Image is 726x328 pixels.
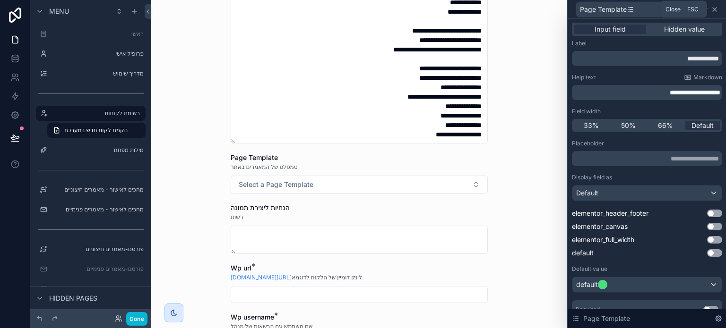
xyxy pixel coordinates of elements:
span: Page Template [580,5,627,14]
span: הקמת לקוח חדש במערכת [64,126,128,134]
span: default [572,248,594,258]
button: Default [572,185,722,201]
label: מדריך שימוש [51,70,144,77]
a: מחכים לאישור - מאמרים פנימיים [36,202,146,217]
label: מחכים לאישור - מאמרים פנימיים [51,206,144,213]
span: Page Template [231,153,278,161]
span: Hidden value [664,25,705,34]
div: Required [576,306,600,313]
span: 50% [621,121,636,130]
span: Default [691,121,714,130]
label: פורסם-מאמרים חיצוניים [51,245,144,253]
button: Page Template [576,1,684,17]
a: [URL][DOMAIN_NAME] [231,274,292,281]
span: Close [665,6,681,13]
label: פורסם-רשתות חברתיות [51,285,144,293]
span: Wp url [231,264,251,272]
label: Placeholder [572,140,604,147]
span: elementor_header_footer [572,209,648,218]
span: לינק דומיין של הלקוח לדוגמא [231,274,362,281]
div: scrollable content [572,85,722,100]
span: default [576,280,598,289]
a: פרופיל אישי [36,46,146,61]
label: Field width [572,108,601,115]
a: מחכים לאישור - מאמרים חיצוניים [36,182,146,197]
span: elementor_full_width [572,235,634,244]
span: הנחיות ליצירת תמונה [231,203,290,211]
label: פורסם-מאמרים פנימיים [51,265,144,273]
label: רשימת לקוחות [51,109,140,117]
label: ראשי [51,30,144,38]
a: פורסם-מאמרים חיצוניים [36,242,146,257]
label: Help text [572,74,596,81]
span: Markdown [693,74,722,81]
a: פורסם-רשתות חברתיות [36,281,146,296]
label: מחכים לאישור - מאמרים חיצוניים [51,186,144,193]
label: Display field as [572,174,612,181]
a: מדריך שימוש [36,66,146,81]
a: רשימת לקוחות [36,106,146,121]
a: ראשי [36,26,146,42]
a: פורסם-מאמרים פנימיים [36,261,146,277]
button: Done [126,312,147,326]
a: Markdown [684,74,722,81]
span: Menu [49,7,69,16]
button: default [572,277,722,293]
span: רשות [231,213,243,221]
label: מילות מפתח [51,146,144,154]
button: Select Button [231,176,488,193]
span: Default [576,188,598,198]
label: Label [572,40,587,47]
span: Input field [595,25,626,34]
span: Page Template [583,314,630,323]
span: Select a Page Template [239,180,313,189]
a: מילות מפתח [36,143,146,158]
span: 33% [584,121,599,130]
span: elementor_canvas [572,222,628,231]
label: Default value [572,265,607,273]
label: פרופיל אישי [51,50,144,58]
span: טמפלט של המאמרים באתר [231,163,298,171]
span: Wp username [231,313,274,321]
span: Esc [685,6,700,13]
span: Hidden pages [49,294,97,303]
span: 66% [658,121,673,130]
a: הקמת לקוח חדש במערכת [47,123,146,138]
